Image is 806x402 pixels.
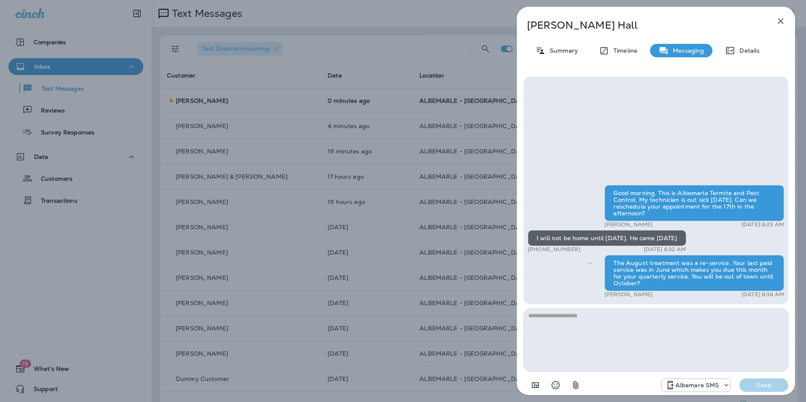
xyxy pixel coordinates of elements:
[528,230,686,246] div: I will not be home until [DATE]. He came [DATE]
[528,246,580,253] p: [PHONE_NUMBER]
[545,47,578,54] p: Summary
[604,185,784,221] div: Good morning. This is Albemarle Termite and Pest Control. My technician is out sick [DATE]. Can w...
[604,291,653,298] p: [PERSON_NAME]
[527,19,757,31] p: [PERSON_NAME] Hall
[742,221,784,228] p: [DATE] 8:23 AM
[609,47,637,54] p: Timeline
[604,221,653,228] p: [PERSON_NAME]
[588,259,592,266] span: Sent
[675,382,719,389] p: Albemare SMS
[742,291,784,298] p: [DATE] 8:38 AM
[547,377,564,394] button: Select an emoji
[644,246,686,253] p: [DATE] 8:32 AM
[527,377,544,394] button: Add in a premade template
[735,47,760,54] p: Details
[604,255,784,291] div: The August treatment was a re-service. Your last paid service was in June which makes you due thi...
[662,380,731,390] div: +1 (252) 600-3555
[669,47,704,54] p: Messaging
